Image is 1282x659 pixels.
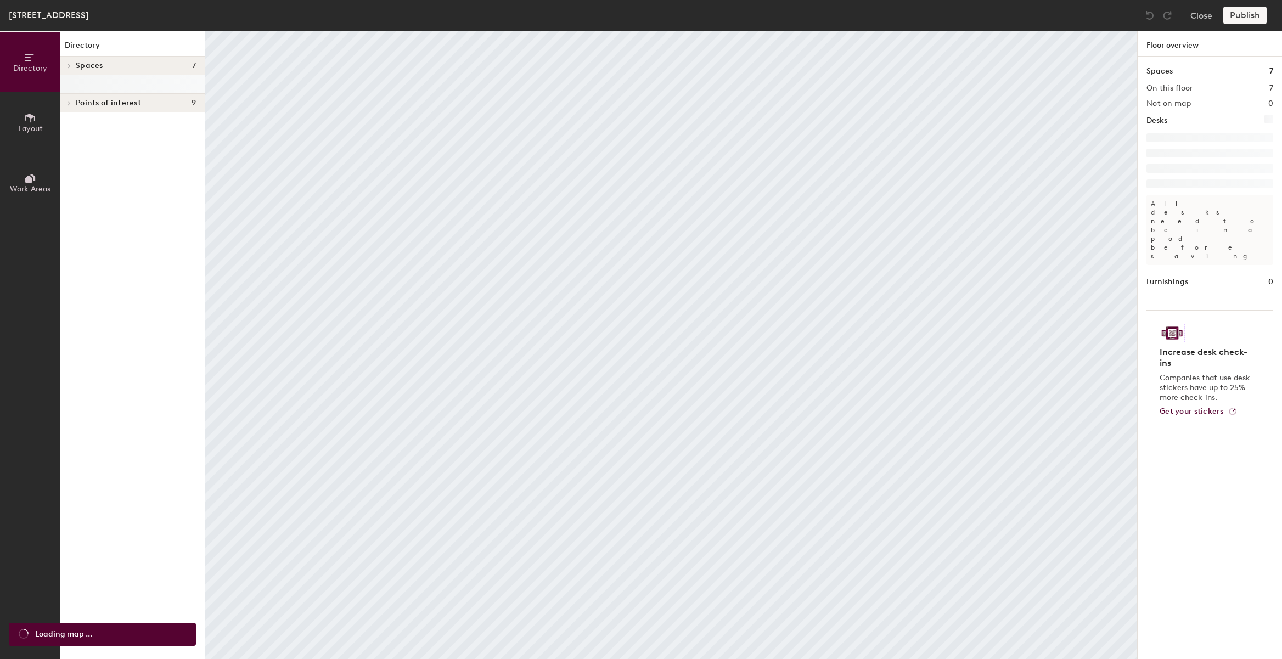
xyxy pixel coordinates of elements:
p: All desks need to be in a pod before saving [1146,195,1273,265]
h1: Furnishings [1146,276,1188,288]
span: Points of interest [76,99,141,108]
span: Get your stickers [1160,407,1224,416]
div: [STREET_ADDRESS] [9,8,89,22]
h1: Desks [1146,115,1167,127]
h1: 0 [1268,276,1273,288]
img: Sticker logo [1160,324,1185,342]
img: Redo [1162,10,1173,21]
h2: On this floor [1146,84,1193,93]
img: Undo [1144,10,1155,21]
span: Spaces [76,61,103,70]
span: 9 [192,99,196,108]
p: Companies that use desk stickers have up to 25% more check-ins. [1160,373,1253,403]
span: Work Areas [10,184,50,194]
span: Layout [18,124,43,133]
h1: Directory [60,40,205,57]
span: Directory [13,64,47,73]
button: Close [1190,7,1212,24]
span: Loading map ... [35,628,92,640]
h4: Increase desk check-ins [1160,347,1253,369]
h2: 7 [1269,84,1273,93]
h2: 0 [1268,99,1273,108]
h1: Spaces [1146,65,1173,77]
canvas: Map [205,31,1137,659]
a: Get your stickers [1160,407,1237,416]
h1: Floor overview [1138,31,1282,57]
span: 7 [192,61,196,70]
h1: 7 [1269,65,1273,77]
h2: Not on map [1146,99,1191,108]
